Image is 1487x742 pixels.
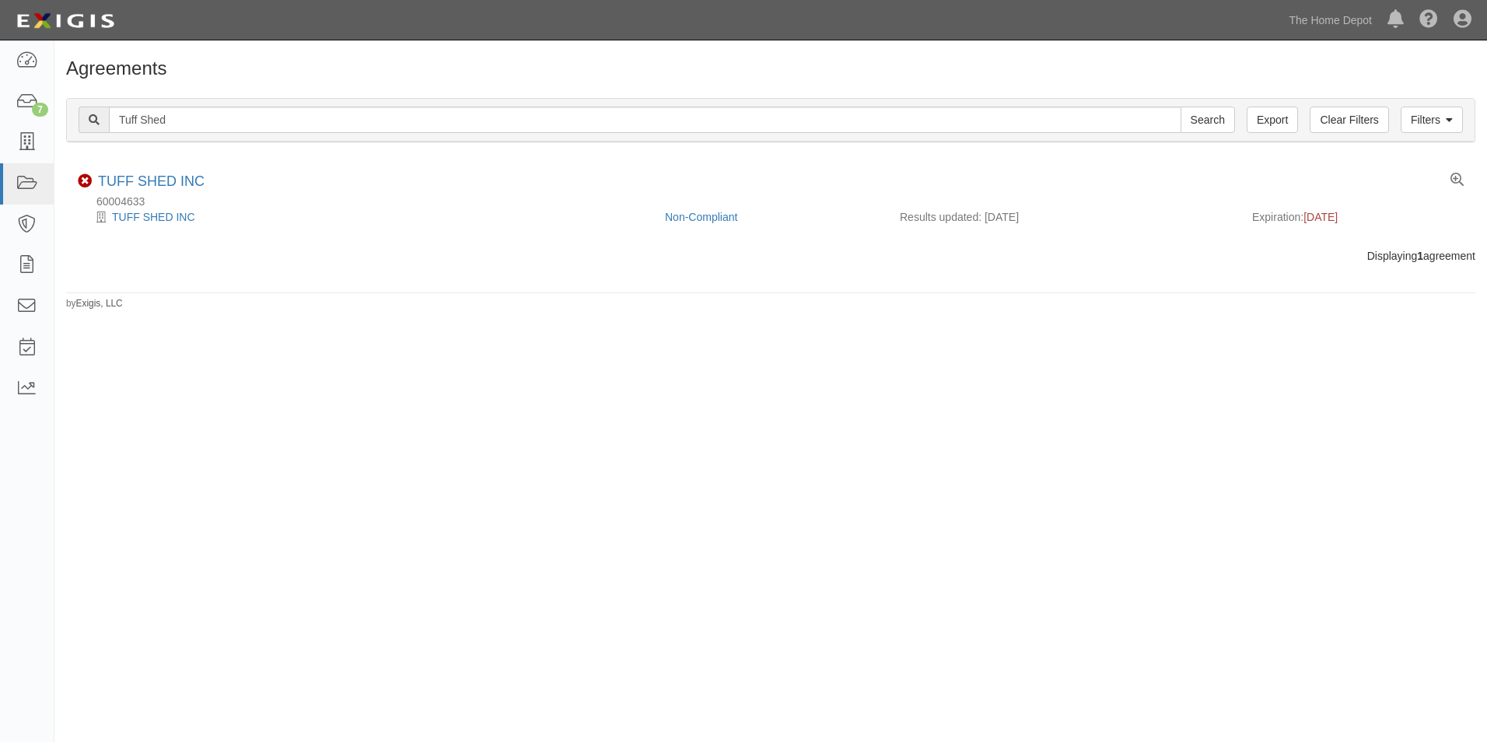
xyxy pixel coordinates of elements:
[66,297,123,310] small: by
[1252,209,1464,225] div: Expiration:
[12,7,119,35] img: logo-5460c22ac91f19d4615b14bd174203de0afe785f0fc80cf4dbbc73dc1793850b.png
[1281,5,1380,36] a: The Home Depot
[1181,107,1235,133] input: Search
[900,209,1229,225] div: Results updated: [DATE]
[112,211,195,223] a: TUFF SHED INC
[78,174,92,188] i: Non-Compliant
[1303,211,1338,223] span: [DATE]
[78,209,653,225] div: TUFF SHED INC
[1310,107,1388,133] a: Clear Filters
[32,103,48,117] div: 7
[1401,107,1463,133] a: Filters
[109,107,1181,133] input: Search
[98,173,205,191] div: TUFF SHED INC
[1247,107,1298,133] a: Export
[665,211,737,223] a: Non-Compliant
[1450,173,1464,187] a: View results summary
[66,58,1475,79] h1: Agreements
[54,248,1487,264] div: Displaying agreement
[1417,250,1423,262] b: 1
[1419,11,1438,30] i: Help Center - Complianz
[98,173,205,189] a: TUFF SHED INC
[76,298,123,309] a: Exigis, LLC
[78,194,1475,209] div: 60004633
